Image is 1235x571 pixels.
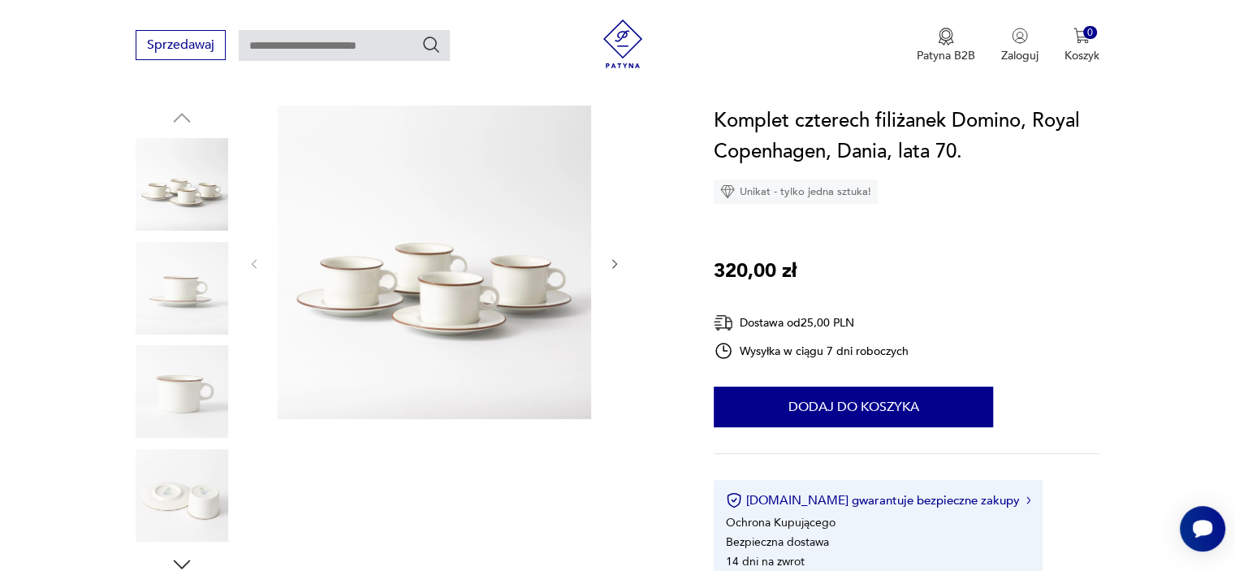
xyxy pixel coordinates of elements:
[720,184,735,199] img: Ikona diamentu
[726,534,829,550] li: Bezpieczna dostawa
[714,313,909,333] div: Dostawa od 25,00 PLN
[938,28,954,45] img: Ikona medalu
[136,30,226,60] button: Sprzedawaj
[726,515,836,530] li: Ochrona Kupującego
[1073,28,1090,44] img: Ikona koszyka
[136,345,228,438] img: Zdjęcie produktu Komplet czterech filiżanek Domino, Royal Copenhagen, Dania, lata 70.
[1180,506,1225,552] iframe: Smartsupp widget button
[714,256,797,287] p: 320,00 zł
[917,28,975,63] button: Patyna B2B
[917,48,975,63] p: Patyna B2B
[1064,48,1099,63] p: Koszyk
[136,41,226,52] a: Sprzedawaj
[1026,496,1031,504] img: Ikona strzałki w prawo
[714,106,1099,167] h1: Komplet czterech filiżanek Domino, Royal Copenhagen, Dania, lata 70.
[421,35,441,54] button: Szukaj
[1012,28,1028,44] img: Ikonka użytkownika
[714,341,909,361] div: Wysyłka w ciągu 7 dni roboczych
[278,106,591,419] img: Zdjęcie produktu Komplet czterech filiżanek Domino, Royal Copenhagen, Dania, lata 70.
[1001,48,1039,63] p: Zaloguj
[1083,26,1097,40] div: 0
[726,492,742,508] img: Ikona certyfikatu
[136,138,228,231] img: Zdjęcie produktu Komplet czterech filiżanek Domino, Royal Copenhagen, Dania, lata 70.
[714,180,878,204] div: Unikat - tylko jedna sztuka!
[714,313,733,333] img: Ikona dostawy
[1001,28,1039,63] button: Zaloguj
[136,242,228,335] img: Zdjęcie produktu Komplet czterech filiżanek Domino, Royal Copenhagen, Dania, lata 70.
[714,387,993,427] button: Dodaj do koszyka
[726,492,1030,508] button: [DOMAIN_NAME] gwarantuje bezpieczne zakupy
[917,28,975,63] a: Ikona medaluPatyna B2B
[136,449,228,542] img: Zdjęcie produktu Komplet czterech filiżanek Domino, Royal Copenhagen, Dania, lata 70.
[598,19,647,68] img: Patyna - sklep z meblami i dekoracjami vintage
[1064,28,1099,63] button: 0Koszyk
[726,554,805,569] li: 14 dni na zwrot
